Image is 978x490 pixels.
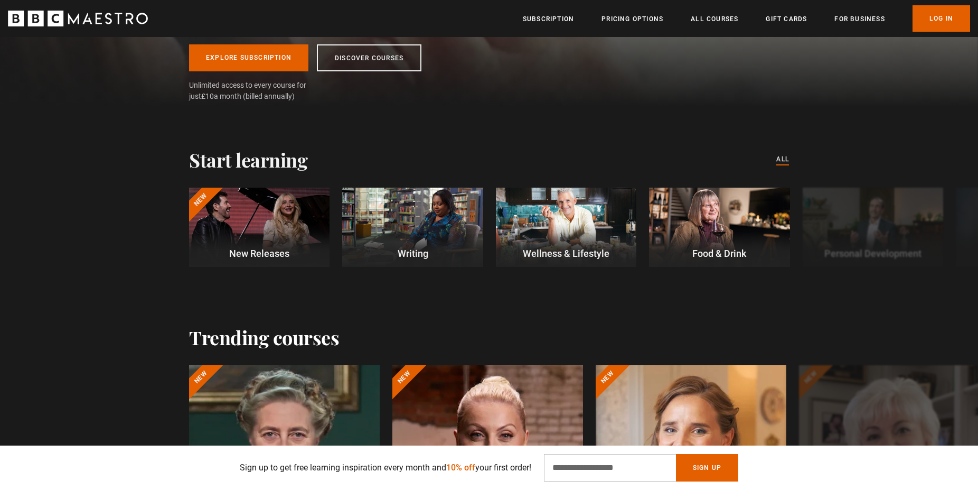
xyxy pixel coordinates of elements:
span: Unlimited access to every course for just a month (billed annually) [189,80,332,102]
a: All Courses [691,14,738,24]
p: New Releases [189,246,330,261]
a: For business [834,14,885,24]
p: Writing [342,246,483,261]
a: Discover Courses [317,44,421,71]
span: 10% off [446,463,475,473]
span: £10 [201,92,214,100]
a: Writing [342,188,483,267]
a: Log In [913,5,970,32]
a: Explore Subscription [189,44,308,71]
a: All [776,154,789,165]
svg: BBC Maestro [8,11,148,26]
h2: Start learning [189,149,307,171]
p: Sign up to get free learning inspiration every month and your first order! [240,461,531,474]
p: Personal Development [803,246,943,261]
a: Pricing Options [601,14,663,24]
a: Gift Cards [766,14,807,24]
a: Personal Development [803,188,943,267]
a: Subscription [523,14,574,24]
a: Wellness & Lifestyle [496,188,636,267]
a: Food & Drink [649,188,789,267]
a: New New Releases [189,188,330,267]
p: Food & Drink [649,246,789,261]
nav: Primary [523,5,970,32]
h2: Trending courses [189,326,339,348]
p: Wellness & Lifestyle [496,246,636,261]
button: Sign Up [676,454,738,482]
